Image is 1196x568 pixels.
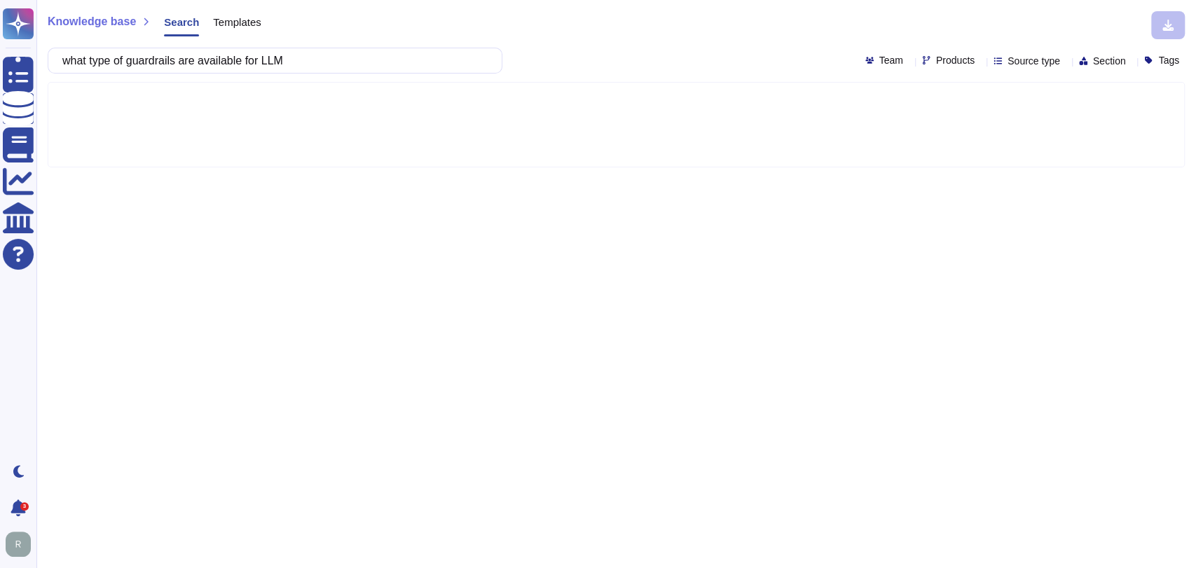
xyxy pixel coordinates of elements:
[164,17,199,27] span: Search
[55,48,488,73] input: Search a question or template...
[213,17,261,27] span: Templates
[936,55,975,65] span: Products
[879,55,903,65] span: Team
[48,16,136,27] span: Knowledge base
[6,532,31,557] img: user
[1093,56,1126,66] span: Section
[3,529,41,560] button: user
[1008,56,1060,66] span: Source type
[1158,55,1179,65] span: Tags
[20,502,29,511] div: 3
